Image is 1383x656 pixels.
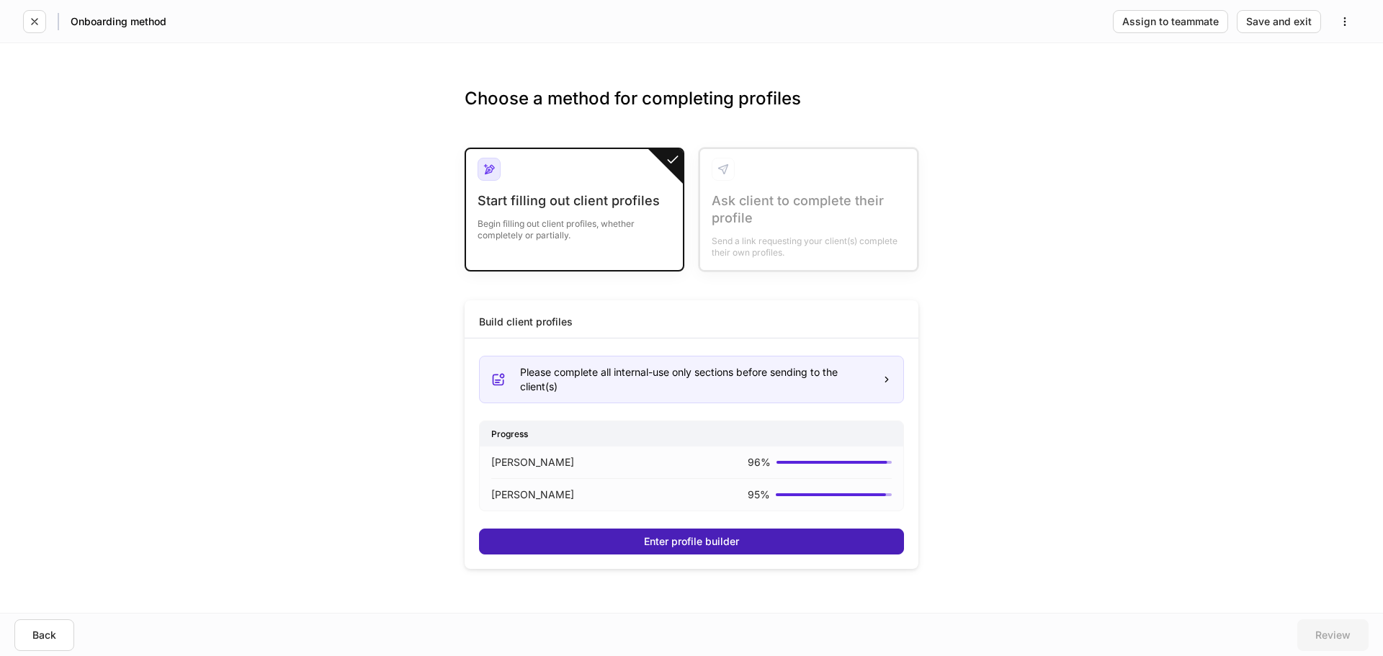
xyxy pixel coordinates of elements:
div: Build client profiles [479,315,573,329]
div: Start filling out client profiles [478,192,671,210]
p: [PERSON_NAME] [491,455,574,469]
button: Assign to teammate [1113,10,1228,33]
div: Please complete all internal-use only sections before sending to the client(s) [520,365,870,394]
div: Assign to teammate [1122,17,1219,27]
div: Save and exit [1246,17,1312,27]
h3: Choose a method for completing profiles [465,87,918,133]
p: 95 % [748,487,770,502]
div: Back [32,630,56,640]
p: 96 % [748,455,771,469]
div: Begin filling out client profiles, whether completely or partially. [478,210,671,241]
div: Progress [480,421,903,446]
h5: Onboarding method [71,14,166,29]
p: [PERSON_NAME] [491,487,574,502]
button: Save and exit [1237,10,1321,33]
div: Enter profile builder [644,536,739,547]
button: Enter profile builder [479,529,904,554]
button: Back [14,619,74,651]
